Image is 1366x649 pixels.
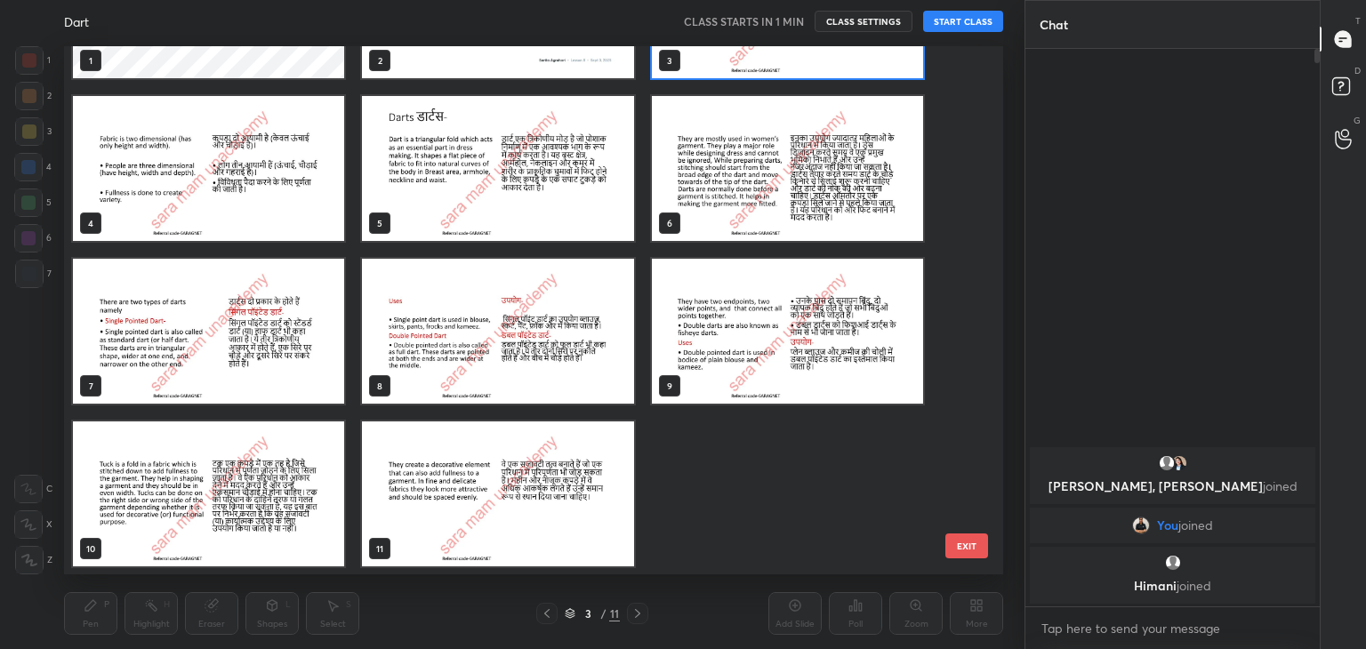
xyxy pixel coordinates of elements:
[1157,518,1178,533] span: You
[1132,517,1150,534] img: ac1245674e8d465aac1aa0ff8abd4772.jpg
[609,605,620,621] div: 11
[600,608,606,619] div: /
[815,11,912,32] button: CLASS SETTINGS
[1041,479,1305,493] p: [PERSON_NAME], [PERSON_NAME]
[1263,477,1298,494] span: joined
[64,13,89,30] h4: Dart
[1025,1,1082,48] p: Chat
[1170,454,1188,472] img: 2e0895284a9c4832a2dddcea9eec8a3e.jpg
[579,608,597,619] div: 3
[362,421,633,566] img: 175688093355RPN0.pdf
[1158,454,1176,472] img: default.png
[1178,518,1213,533] span: joined
[652,96,923,241] img: 175688093355RPN0.pdf
[14,224,52,252] div: 6
[64,46,972,574] div: grid
[684,13,804,29] h5: CLASS STARTS IN 1 MIN
[1025,444,1320,607] div: grid
[15,260,52,288] div: 7
[923,11,1003,32] button: START CLASS
[15,82,52,110] div: 2
[14,475,52,503] div: C
[73,259,344,404] img: 175688093355RPN0.pdf
[73,421,344,566] img: 175688093355RPN0.pdf
[1041,579,1305,593] p: Himani
[1164,554,1182,572] img: default.png
[14,153,52,181] div: 4
[14,188,52,217] div: 5
[15,117,52,146] div: 3
[1177,577,1211,594] span: joined
[1355,14,1361,28] p: T
[652,259,923,404] img: 175688093355RPN0.pdf
[362,259,633,404] img: 175688093355RPN0.pdf
[945,533,988,558] button: EXIT
[14,510,52,539] div: X
[362,96,633,241] img: 175688093355RPN0.pdf
[1354,114,1361,127] p: G
[1354,64,1361,77] p: D
[15,46,51,75] div: 1
[15,546,52,574] div: Z
[73,96,344,241] img: 175688093355RPN0.pdf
